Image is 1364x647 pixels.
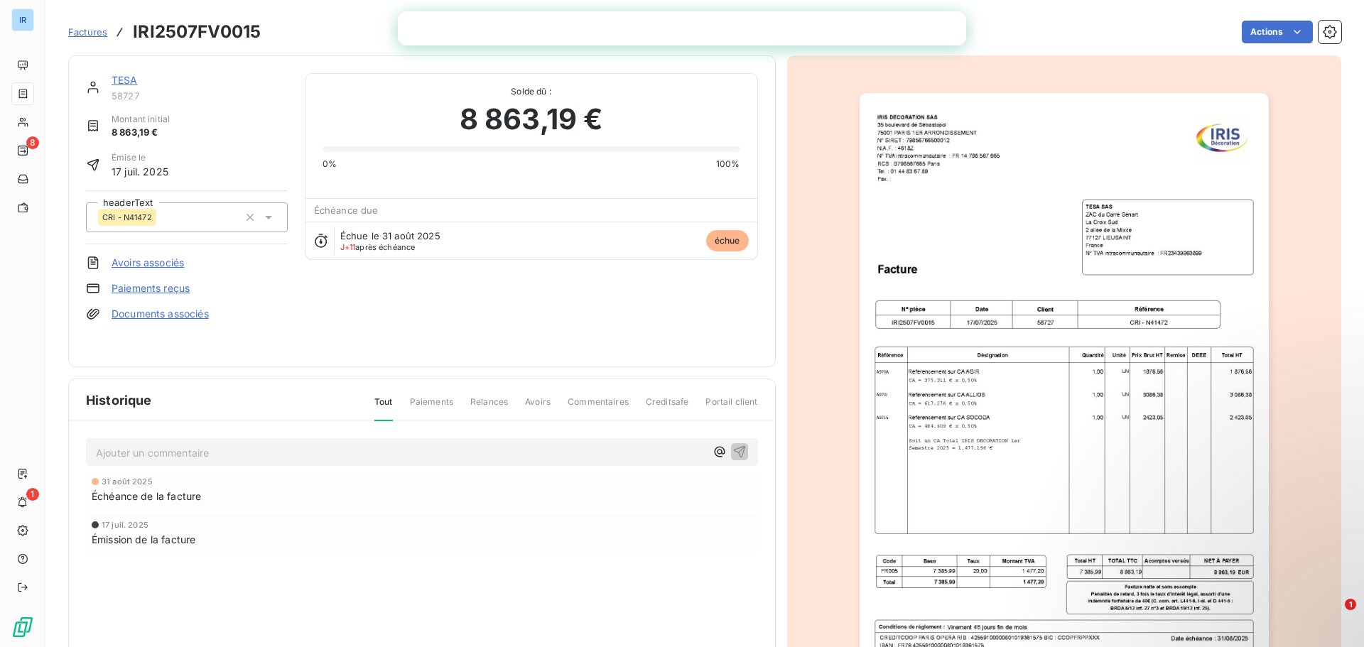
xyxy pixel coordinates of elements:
span: 58727 [112,90,288,102]
span: 17 juil. 2025 [112,164,168,179]
span: J+11 [340,242,356,252]
span: 31 août 2025 [102,477,153,486]
a: Avoirs associés [112,256,184,270]
span: 8 863,19 € [460,98,603,141]
span: Relances [470,396,508,420]
span: Solde dû : [323,85,740,98]
iframe: Intercom notifications message [1080,509,1364,609]
iframe: Intercom live chat [1316,599,1350,633]
h3: IRI2507FV0015 [133,19,261,45]
span: Échéance de la facture [92,489,201,504]
iframe: Intercom live chat bannière [398,11,966,45]
span: Émission de la facture [92,532,195,547]
span: Factures [68,26,107,38]
span: 100% [716,158,740,170]
span: 8 [26,136,39,149]
span: Portail client [705,396,757,420]
span: Tout [374,396,393,421]
span: Avoirs [525,396,551,420]
span: 1 [1345,599,1356,610]
span: Creditsafe [646,396,689,420]
a: Paiements reçus [112,281,190,295]
img: Logo LeanPay [11,616,34,638]
span: Montant initial [112,113,170,126]
span: 0% [323,158,337,170]
span: Commentaires [568,396,629,420]
span: Échue le 31 août 2025 [340,230,440,241]
span: Échéance due [314,205,379,216]
a: Documents associés [112,307,209,321]
div: IR [11,9,34,31]
span: après échéance [340,243,416,251]
span: 1 [26,488,39,501]
span: 17 juil. 2025 [102,521,148,529]
span: CRI - N41472 [102,213,152,222]
span: Émise le [112,151,168,164]
span: Historique [86,391,152,410]
span: 8 863,19 € [112,126,170,140]
button: Actions [1242,21,1313,43]
span: échue [706,230,749,251]
a: Factures [68,25,107,39]
span: Paiements [410,396,453,420]
a: TESA [112,74,138,86]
